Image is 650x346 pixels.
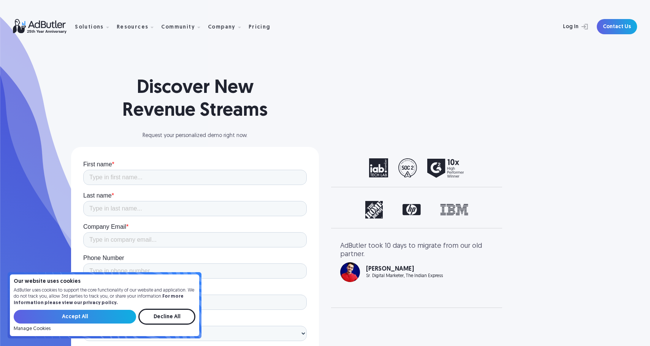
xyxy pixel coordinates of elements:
div: carousel [340,242,493,298]
div: Sr. Digital Marketer, The Indian Express [366,274,443,278]
p: AdButler uses cookies to support the core functionality of our website and application. We do not... [14,287,195,306]
input: Decline All [138,309,195,325]
a: Contact Us [597,19,637,34]
div: next slide [463,158,493,178]
div: Company [208,15,247,39]
div: AdButler took 10 days to migrate from our old partner. [340,242,493,258]
div: next slide [463,201,493,219]
div: Community [161,25,195,30]
div: Request your personalized demo right now. [71,133,319,139]
div: next slide [463,242,493,298]
div: 1 of 3 [340,242,493,282]
a: Log In [543,19,592,34]
div: 1 of 2 [340,158,493,178]
div: [PERSON_NAME] [366,266,443,272]
div: carousel [340,201,493,219]
h4: Our website uses cookies [14,279,195,284]
div: Solutions [75,25,104,30]
h1: Discover New Revenue Streams [71,77,319,123]
div: 1 of 3 [340,201,493,219]
div: Community [161,15,206,39]
div: Resources [117,15,160,39]
a: Pricing [249,23,277,30]
div: Resources [117,25,149,30]
div: Pricing [249,25,271,30]
div: carousel [340,158,493,178]
form: Email Form [14,309,195,332]
div: Company [208,25,236,30]
input: Accept All [14,310,136,324]
div: Solutions [75,15,115,39]
a: Manage Cookies [14,326,51,332]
